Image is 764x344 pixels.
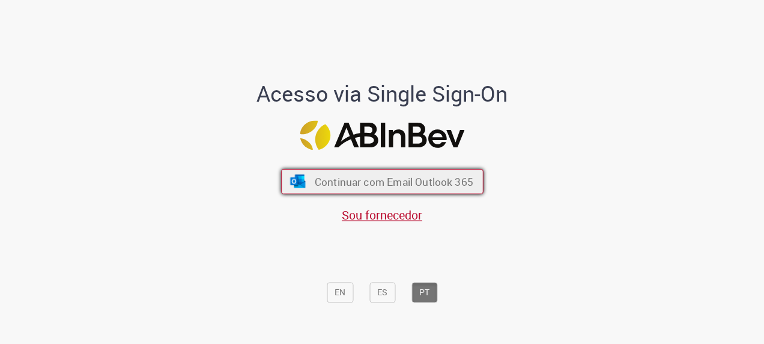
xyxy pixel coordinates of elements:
img: Logo ABInBev [300,121,464,150]
img: ícone Azure/Microsoft 360 [289,175,306,188]
span: Continuar com Email Outlook 365 [314,175,473,189]
button: EN [327,282,353,303]
button: ES [369,282,395,303]
button: ícone Azure/Microsoft 360 Continuar com Email Outlook 365 [281,170,484,195]
a: Sou fornecedor [342,207,422,223]
button: PT [411,282,437,303]
h1: Acesso via Single Sign-On [216,82,549,106]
